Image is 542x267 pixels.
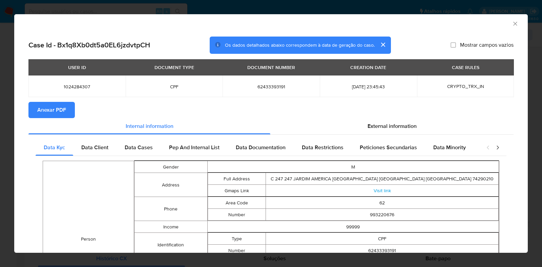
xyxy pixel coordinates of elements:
[134,197,207,221] td: Phone
[447,83,484,90] span: CRYPTO_TRX_IN
[207,221,499,233] td: 99999
[451,42,456,48] input: Mostrar campos vazios
[14,14,528,253] div: closure-recommendation-modal
[208,173,266,185] td: Full Address
[28,118,514,134] div: Detailed info
[360,143,417,151] span: Peticiones Secundarias
[368,122,417,130] span: External information
[208,233,266,245] td: Type
[134,221,207,233] td: Income
[36,139,479,156] div: Detailed internal info
[208,245,266,257] td: Number
[208,185,266,197] td: Gmaps Link
[302,143,343,151] span: Data Restrictions
[243,62,299,73] div: DOCUMENT NUMBER
[134,84,215,90] span: CPF
[169,143,220,151] span: Pep And Internal List
[28,41,150,49] h2: Case Id - Bx1q8Xb0dt5a0EL6jzdvtpCH
[460,42,514,48] span: Mostrar campos vazios
[126,122,173,130] span: Internal information
[231,84,312,90] span: 62433393191
[448,62,483,73] div: CASE RULES
[266,197,499,209] td: 62
[266,245,499,257] td: 62433393191
[150,62,198,73] div: DOCUMENT TYPE
[266,209,499,221] td: 993220676
[207,161,499,173] td: M
[64,62,90,73] div: USER ID
[81,143,108,151] span: Data Client
[44,143,65,151] span: Data Kyc
[134,233,207,257] td: Identification
[37,103,66,117] span: Anexar PDF
[28,102,75,118] button: Anexar PDF
[266,173,499,185] td: C 247 247 JARDIM AMERICA [GEOGRAPHIC_DATA] [GEOGRAPHIC_DATA] [GEOGRAPHIC_DATA] 74290210
[374,187,391,194] a: Visit link
[375,37,391,53] button: cerrar
[346,62,390,73] div: CREATION DATE
[208,209,266,221] td: Number
[125,143,153,151] span: Data Cases
[134,161,207,173] td: Gender
[266,233,499,245] td: CPF
[512,20,518,26] button: Fechar a janela
[225,42,375,48] span: Os dados detalhados abaixo correspondem à data de geração do caso.
[37,84,118,90] span: 1024284307
[433,143,466,151] span: Data Minority
[236,143,286,151] span: Data Documentation
[328,84,409,90] span: [DATE] 23:45:43
[134,173,207,197] td: Address
[208,197,266,209] td: Area Code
